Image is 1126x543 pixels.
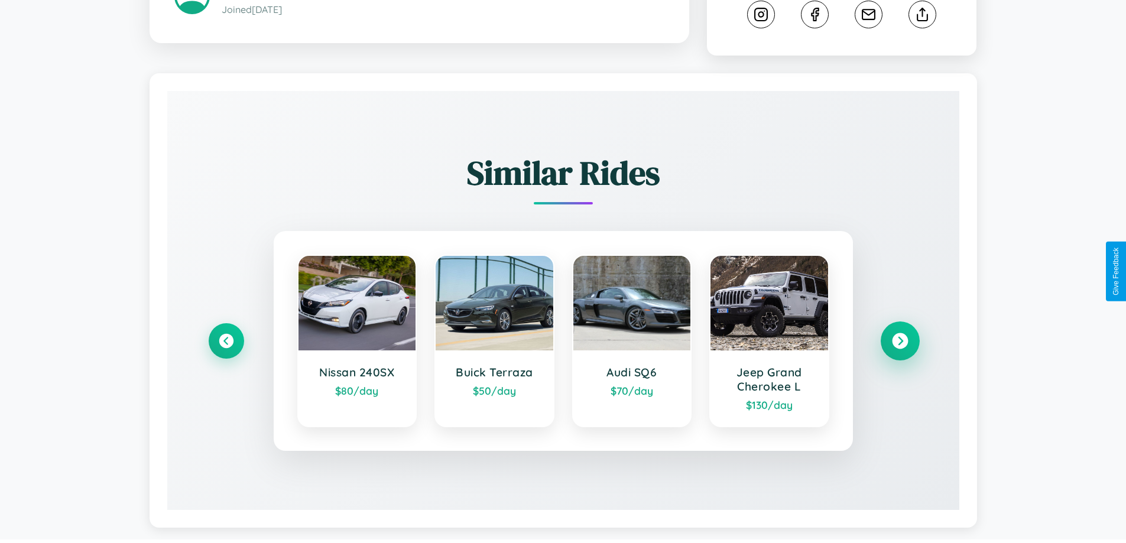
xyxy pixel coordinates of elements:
[447,384,541,397] div: $ 50 /day
[310,365,404,379] h3: Nissan 240SX
[722,365,816,394] h3: Jeep Grand Cherokee L
[209,150,918,196] h2: Similar Rides
[297,255,417,427] a: Nissan 240SX$80/day
[709,255,829,427] a: Jeep Grand Cherokee L$130/day
[222,1,664,18] p: Joined [DATE]
[572,255,692,427] a: Audi SQ6$70/day
[585,384,679,397] div: $ 70 /day
[585,365,679,379] h3: Audi SQ6
[434,255,554,427] a: Buick Terraza$50/day
[310,384,404,397] div: $ 80 /day
[447,365,541,379] h3: Buick Terraza
[1112,248,1120,295] div: Give Feedback
[722,398,816,411] div: $ 130 /day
